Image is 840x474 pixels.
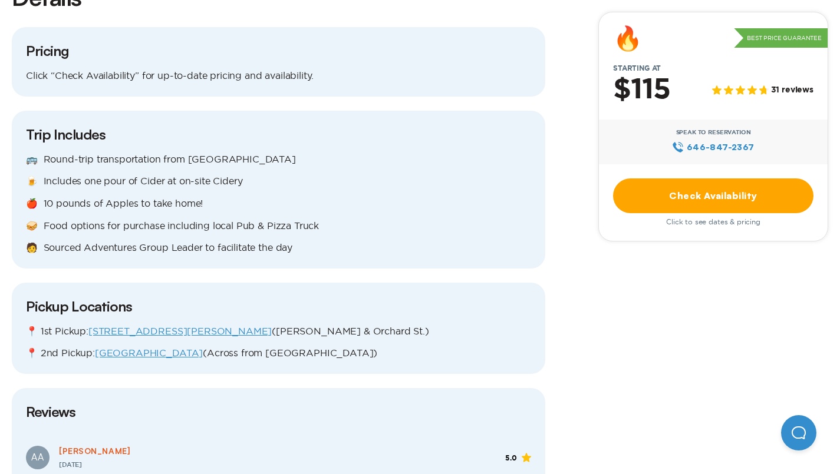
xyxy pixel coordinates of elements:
p: 🍺 Includes one pour of Cider at on-site Cidery [26,175,531,188]
p: 🚌 Round-trip transportation from [GEOGRAPHIC_DATA] [26,153,531,166]
p: Click “Check Availability” for up-to-date pricing and availability. [26,69,531,82]
span: [DATE] [59,462,82,468]
div: 🔥 [613,26,643,50]
span: 5.0 [505,454,517,462]
h3: Pickup Locations [26,297,531,316]
span: Click to see dates & pricing [666,218,760,226]
a: [STREET_ADDRESS][PERSON_NAME] [88,326,272,336]
h2: $115 [613,75,670,105]
h3: Trip Includes [26,125,531,144]
p: 🍎 10 pounds of Apples to take home! [26,197,531,210]
span: 31 reviews [771,86,813,96]
span: 646‍-847‍-2367 [687,141,755,154]
a: Check Availability [613,178,813,213]
span: Speak to Reservation [676,129,751,136]
p: 🥪 Food options for purchase including local Pub & Pizza Truck [26,220,531,233]
a: 646‍-847‍-2367 [672,141,754,154]
p: Best Price Guarantee [734,28,828,48]
p: 🧑 Sourced Adventures Group Leader to facilitate the day [26,241,531,254]
span: Starting at [599,64,675,72]
iframe: Help Scout Beacon - Open [781,415,816,450]
span: [PERSON_NAME] [59,446,130,456]
a: [GEOGRAPHIC_DATA] [95,347,203,358]
h3: Reviews [26,402,531,421]
h3: Pricing [26,41,531,60]
div: AA [26,446,50,469]
p: 📍 2nd Pickup: (Across from [GEOGRAPHIC_DATA]) [26,347,531,360]
p: 📍 1st Pickup: ([PERSON_NAME] & Orchard St.) [26,325,531,338]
